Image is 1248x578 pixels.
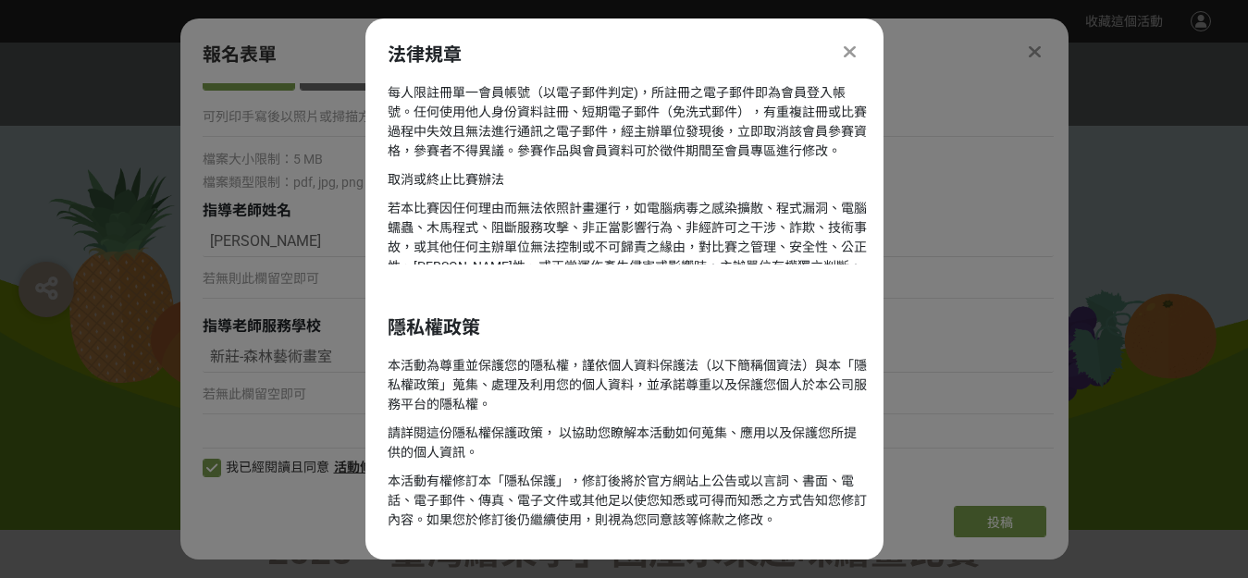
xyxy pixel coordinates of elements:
[203,59,295,91] button: 選擇檔案
[388,314,869,341] div: 隱私權政策
[203,43,277,66] span: 報名表單
[388,83,869,161] p: 每人限註冊單一會員帳號（以電子郵件判定)，所註冊之電子郵件即為會員登入帳號。任何使用他人身份資料註冊、短期電子郵件（免洗式郵件），有重複註冊或比賽過程中失效且無法進行通訊之電子郵件，經主辦單位發...
[388,472,869,530] p: 本活動有權修訂本「隱私保護」，修訂後將於官方網站上公告或以言詞、書面、電話、電子郵件、傳真、電子文件或其他足以使您知悉或可得而知悉之方式告知您修訂內容。如果您於修訂後仍繼續使用，則視為您同意該等...
[388,41,869,68] div: 法律規章
[203,269,1054,289] p: 若無則此欄留空即可
[203,152,323,166] span: 檔案大小限制：5 MB
[162,530,1087,574] h1: 2025「臺灣繪果季」國產水果趣味繪畫比賽
[388,170,869,190] p: 取消或終止比賽辦法
[388,199,869,315] p: 若本比賽因任何理由而無法依照計畫運行，如電腦病毒之感染擴散、程式漏洞、電腦蠕蟲、木馬程式、阻斷服務攻擊、非正當影響行為、非經許可之干涉、詐欺、技術事故，或其他任何主辦單位無法控制或不可歸責之緣由...
[388,424,869,462] p: 請詳閱這份隱私權保護政策， 以協助您瞭解本活動如何蒐集、應用以及保護您所提供的個人資訊。
[203,385,1054,404] p: 若無此欄留空即可
[1085,14,1163,29] span: 收藏這個活動
[203,202,291,219] span: 指導老師姓名
[226,460,329,474] span: 我已經閱讀且同意
[203,317,321,335] span: 指導老師服務學校
[300,59,392,91] button: 移除檔案
[388,356,869,414] p: 本活動為尊重並保護您的隱私權，謹依個人資料保護法（以下簡稱個資法）與本「隱私權政策」蒐集、處理及利用您的個人資料，並承諾尊重以及保護您個人於本公司服務平台的隱私權。
[203,107,1054,127] p: 可列印手寫後以照片或掃描方式上傳
[954,506,1046,537] button: 投稿
[987,515,1013,530] span: 投稿
[203,175,364,190] span: 檔案類型限制：pdf, jpg, png
[334,460,451,474] a: 活動條款及隱私聲明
